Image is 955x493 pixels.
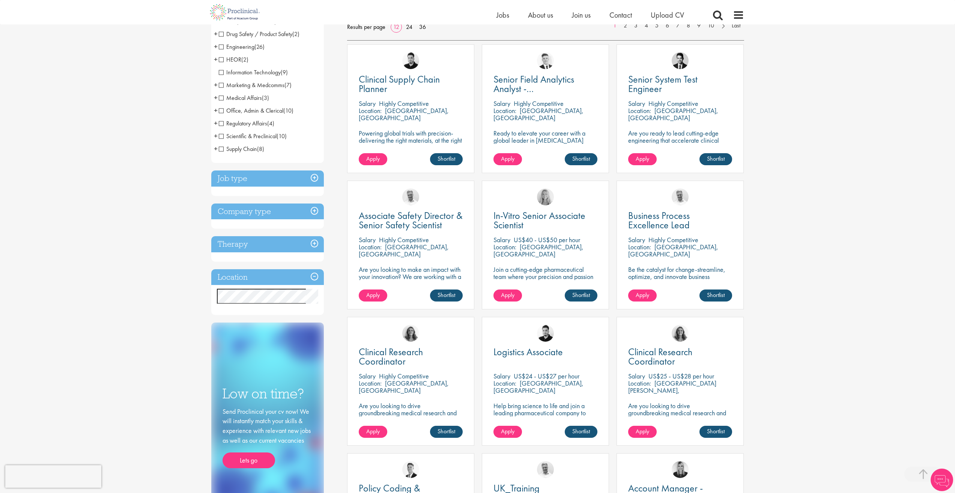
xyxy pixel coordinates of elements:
a: Nicolas Daniel [537,52,554,69]
img: Joshua Bye [402,188,419,205]
a: Senior System Test Engineer [628,75,732,93]
span: Salary [628,235,645,244]
span: Location: [628,243,651,251]
a: Apply [628,426,657,438]
span: Salary [359,372,376,380]
span: (10) [277,132,287,140]
span: (2) [241,56,248,63]
a: Anderson Maldonado [402,52,419,69]
a: Apply [359,289,387,302]
a: 3 [630,21,641,30]
span: Scientific & Preclinical [219,132,277,140]
span: Senior System Test Engineer [628,73,698,95]
p: [GEOGRAPHIC_DATA], [GEOGRAPHIC_DATA] [359,106,449,122]
span: HEOR [219,56,241,63]
a: Shortlist [430,289,463,302]
p: US$40 - US$50 per hour [514,235,580,244]
span: HEOR [219,56,248,63]
span: Business Process Excellence Lead [628,209,690,231]
p: US$25 - US$28 per hour [648,372,714,380]
span: Location: [493,379,516,387]
a: Apply [493,289,522,302]
a: 1 [609,21,620,30]
span: Location: [628,379,651,387]
a: Anderson Maldonado [537,325,554,342]
span: Join us [572,10,591,20]
span: Medical Affairs [219,94,269,102]
a: Lets go [223,452,275,468]
a: 5 [651,21,662,30]
a: Apply [493,426,522,438]
a: Janelle Jones [672,461,689,478]
a: In-Vitro Senior Associate Scientist [493,211,597,230]
a: Business Process Excellence Lead [628,211,732,230]
span: Apply [366,427,380,435]
a: 36 [417,23,429,31]
span: + [214,41,218,52]
span: Salary [493,99,510,108]
p: Be the catalyst for change-streamline, optimize, and innovate business processes in a dynamic bio... [628,266,732,294]
span: In-Vitro Senior Associate Scientist [493,209,585,231]
a: Contact [609,10,632,20]
a: 7 [672,21,683,30]
span: Salary [493,235,510,244]
span: Regulatory Affairs [219,119,274,127]
span: Engineering [219,43,254,51]
p: Highly Competitive [648,99,698,108]
span: Results per page [347,21,385,33]
span: (7) [284,81,292,89]
a: Clinical Research Coordinator [359,347,463,366]
a: Apply [628,153,657,165]
a: 8 [683,21,694,30]
span: Upload CV [651,10,684,20]
span: Apply [366,291,380,299]
a: Shortlist [565,153,597,165]
a: Shannon Briggs [537,188,554,205]
h3: Job type [211,170,324,187]
span: Apply [501,291,514,299]
span: Location: [359,106,382,115]
a: 2 [620,21,631,30]
a: Shortlist [699,426,732,438]
span: Information Technology [219,68,281,76]
span: Clinical Research Coordinator [359,345,423,368]
p: [GEOGRAPHIC_DATA], [GEOGRAPHIC_DATA] [493,379,584,395]
p: Highly Competitive [379,372,429,380]
a: 6 [662,21,673,30]
a: Jobs [496,10,509,20]
span: (10) [283,107,293,115]
span: + [214,28,218,39]
p: Are you looking to make an impact with your innovation? We are working with a well-established ph... [359,266,463,302]
span: Salary [628,99,645,108]
a: Thomas Wenig [672,52,689,69]
span: Apply [636,291,649,299]
span: Apply [501,427,514,435]
a: 9 [693,21,704,30]
span: Logistics Associate [493,345,563,358]
span: + [214,79,218,90]
span: + [214,118,218,129]
span: (2) [292,30,299,38]
span: + [214,54,218,65]
a: Shortlist [699,289,732,302]
span: Marketing & Medcomms [219,81,284,89]
p: [GEOGRAPHIC_DATA][PERSON_NAME], [GEOGRAPHIC_DATA] [628,379,716,402]
p: [GEOGRAPHIC_DATA], [GEOGRAPHIC_DATA] [493,106,584,122]
a: Jackie Cerchio [402,325,419,342]
span: (8) [257,145,264,153]
span: (4) [267,119,274,127]
span: Marketing & Medcomms [219,81,292,89]
span: Scientific & Preclinical [219,132,287,140]
p: [GEOGRAPHIC_DATA], [GEOGRAPHIC_DATA] [359,243,449,258]
a: Shortlist [430,153,463,165]
span: (9) [281,68,288,76]
p: Highly Competitive [379,235,429,244]
span: Medical Affairs [219,94,262,102]
span: Drug Safety / Product Safety [219,30,299,38]
img: Jackie Cerchio [672,325,689,342]
span: Office, Admin & Clerical [219,107,293,115]
p: Highly Competitive [648,235,698,244]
